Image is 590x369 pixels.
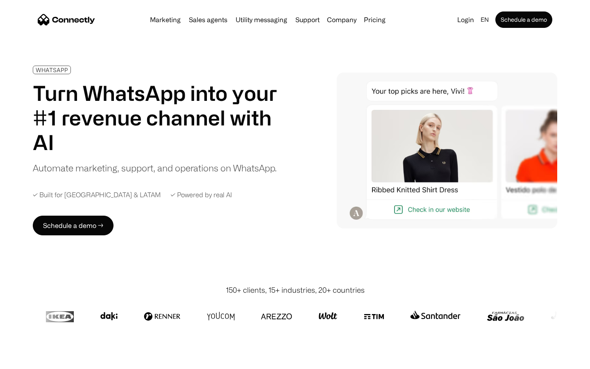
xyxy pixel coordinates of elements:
[8,354,49,366] aside: Language selected: English
[226,285,365,296] div: 150+ clients, 15+ industries, 20+ countries
[33,81,287,155] h1: Turn WhatsApp into your #1 revenue channel with AI
[481,14,489,25] div: en
[186,16,231,23] a: Sales agents
[33,216,113,235] a: Schedule a demo →
[33,161,277,175] div: Automate marketing, support, and operations on WhatsApp.
[36,67,68,73] div: WHATSAPP
[147,16,184,23] a: Marketing
[327,14,356,25] div: Company
[16,355,49,366] ul: Language list
[454,14,477,25] a: Login
[361,16,389,23] a: Pricing
[495,11,552,28] a: Schedule a demo
[292,16,323,23] a: Support
[170,191,232,199] div: ✓ Powered by real AI
[232,16,290,23] a: Utility messaging
[33,191,161,199] div: ✓ Built for [GEOGRAPHIC_DATA] & LATAM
